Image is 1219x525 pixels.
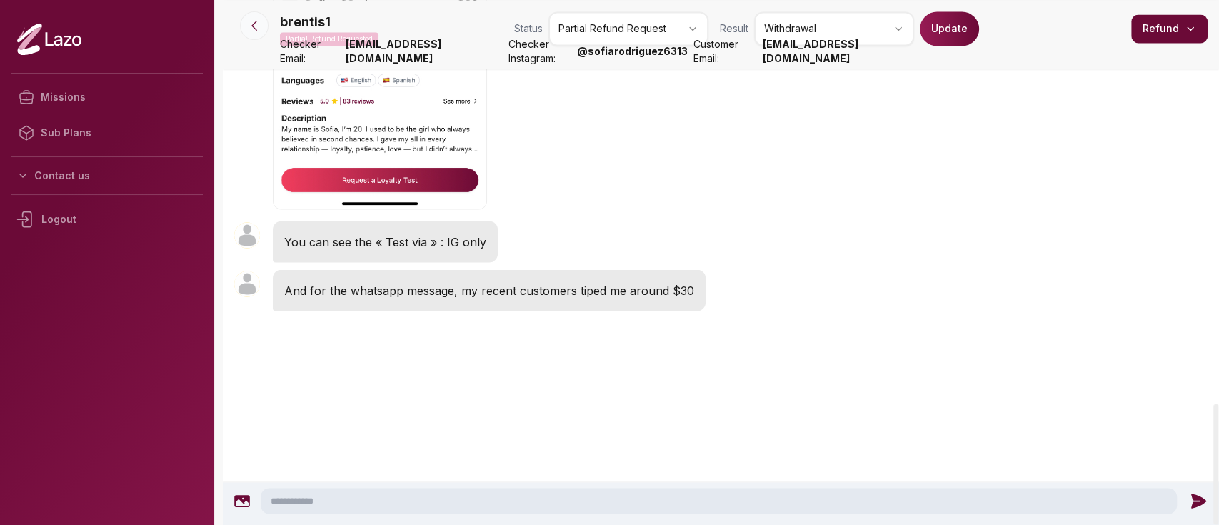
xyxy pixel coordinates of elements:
div: Logout [11,201,203,238]
span: Status [514,21,543,36]
span: Checker Email: [280,37,340,66]
p: brentis1 [280,12,331,32]
p: You can see the « Test via » : IG only [284,232,486,251]
span: Checker Instagram: [508,37,571,66]
button: Contact us [11,163,203,189]
a: Missions [11,79,203,115]
strong: @ sofiarodriguez6313 [577,44,688,59]
span: Customer Email: [693,37,757,66]
p: Partial Refund Requested [280,32,378,46]
p: And for the whatsapp message, my recent customers tiped me around $30 [284,281,694,299]
button: Refund [1131,14,1208,43]
a: Sub Plans [11,115,203,151]
strong: [EMAIL_ADDRESS][DOMAIN_NAME] [762,37,920,66]
img: User avatar [234,271,260,296]
span: Result [720,21,748,36]
strong: [EMAIL_ADDRESS][DOMAIN_NAME] [346,37,503,66]
img: User avatar [234,222,260,248]
button: Update [920,11,979,46]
